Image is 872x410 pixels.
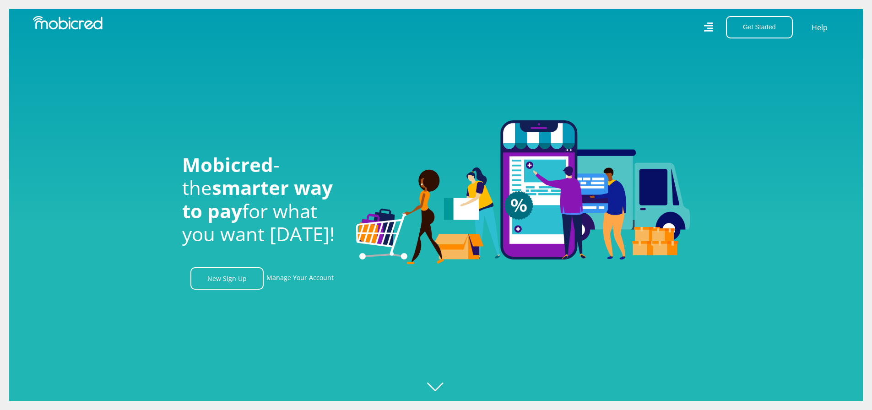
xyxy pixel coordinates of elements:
img: Welcome to Mobicred [356,120,690,265]
img: Mobicred [33,16,103,30]
a: Help [811,22,828,33]
h1: - the for what you want [DATE]! [182,153,342,246]
span: smarter way to pay [182,174,333,223]
a: New Sign Up [190,267,264,290]
span: Mobicred [182,151,273,178]
button: Get Started [726,16,793,38]
a: Manage Your Account [266,267,334,290]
